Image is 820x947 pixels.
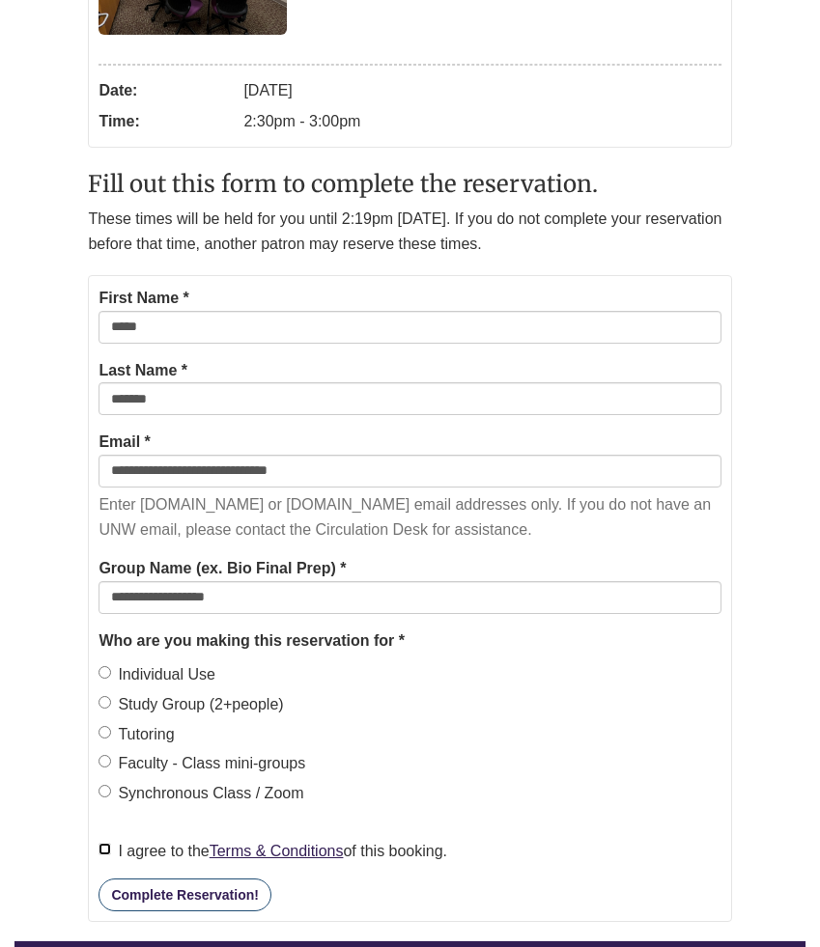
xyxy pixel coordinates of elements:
label: Synchronous Class / Zoom [99,781,303,806]
input: Study Group (2+people) [99,696,111,709]
p: These times will be held for you until 2:19pm [DATE]. If you do not complete your reservation bef... [88,207,731,256]
input: I agree to theTerms & Conditionsof this booking. [99,843,111,855]
a: Terms & Conditions [210,843,344,859]
input: Faculty - Class mini-groups [99,755,111,767]
label: Last Name * [99,358,187,383]
label: Individual Use [99,662,215,687]
p: Enter [DOMAIN_NAME] or [DOMAIN_NAME] email addresses only. If you do not have an UNW email, pleas... [99,492,721,542]
input: Tutoring [99,726,111,738]
input: Synchronous Class / Zoom [99,785,111,797]
label: Faculty - Class mini-groups [99,751,305,776]
label: Study Group (2+people) [99,692,283,717]
label: Group Name (ex. Bio Final Prep) * [99,556,346,581]
input: Individual Use [99,666,111,679]
label: First Name * [99,286,188,311]
dd: 2:30pm - 3:00pm [243,106,721,137]
legend: Who are you making this reservation for * [99,628,721,654]
label: I agree to the of this booking. [99,839,447,864]
h2: Fill out this form to complete the reservation. [88,172,731,197]
label: Email * [99,430,150,455]
dt: Date: [99,75,234,106]
button: Complete Reservation! [99,878,270,911]
label: Tutoring [99,722,174,747]
dt: Time: [99,106,234,137]
dd: [DATE] [243,75,721,106]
